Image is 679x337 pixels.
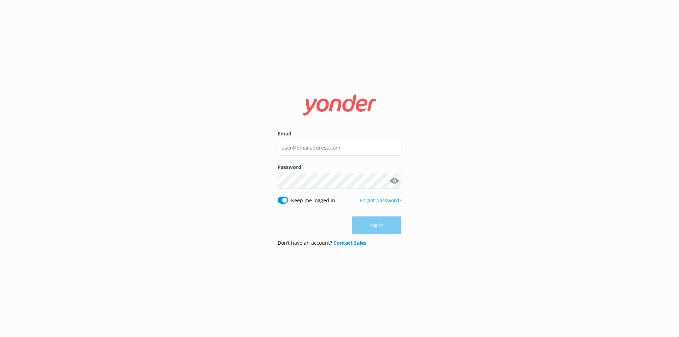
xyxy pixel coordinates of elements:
[333,239,366,246] a: Contact Sales
[291,197,335,204] label: Keep me logged in
[387,174,401,188] button: Show password
[278,140,401,156] input: user@emailaddress.com
[278,239,366,247] p: Don’t have an account?
[278,163,401,171] label: Password
[360,197,401,204] a: Forgot password?
[278,130,401,138] label: Email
